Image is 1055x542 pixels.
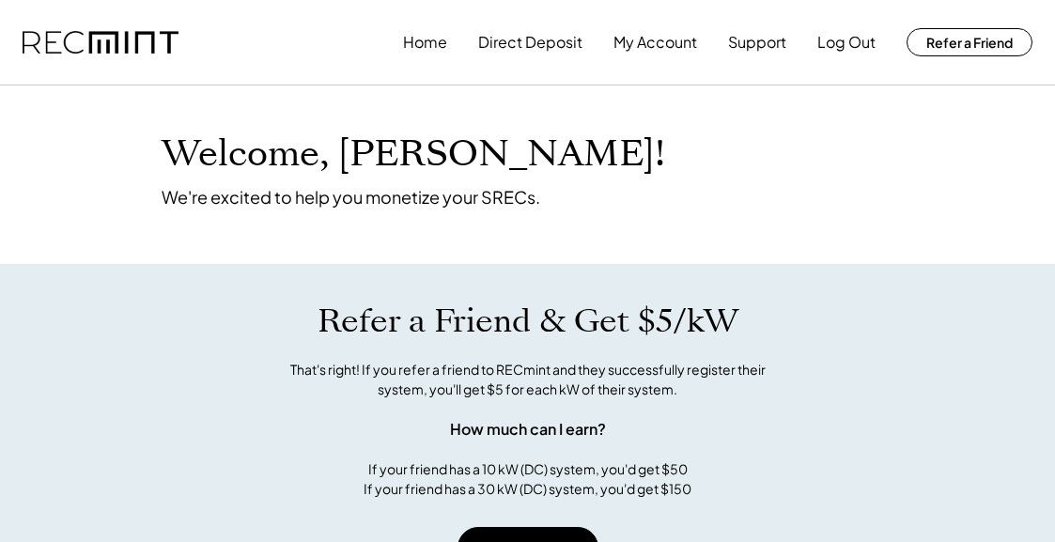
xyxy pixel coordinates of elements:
button: Refer a Friend [907,28,1032,56]
div: How much can I earn? [450,418,606,441]
button: Log Out [817,23,876,61]
h1: Welcome, [PERSON_NAME]! [162,132,665,177]
button: Home [403,23,447,61]
button: My Account [613,23,697,61]
div: That's right! If you refer a friend to RECmint and they successfully register their system, you'l... [270,360,786,399]
h1: Refer a Friend & Get $5/kW [318,302,738,341]
div: If your friend has a 10 kW (DC) system, you'd get $50 If your friend has a 30 kW (DC) system, you... [364,459,691,499]
button: Support [728,23,786,61]
div: We're excited to help you monetize your SRECs. [162,186,540,208]
button: Direct Deposit [478,23,582,61]
img: recmint-logotype%403x.png [23,31,178,54]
